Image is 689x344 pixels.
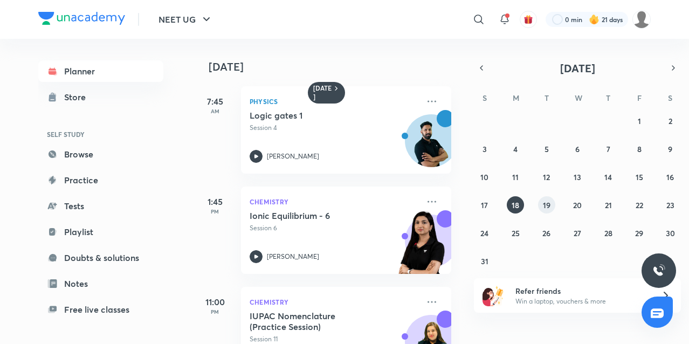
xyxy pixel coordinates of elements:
button: August 25, 2025 [507,224,524,242]
abbr: Saturday [668,93,672,103]
abbr: August 21, 2025 [605,200,612,210]
abbr: August 22, 2025 [636,200,643,210]
h6: SELF STUDY [38,125,163,143]
abbr: August 31, 2025 [481,256,488,266]
a: Store [38,86,163,108]
a: Free live classes [38,299,163,320]
button: August 24, 2025 [476,224,493,242]
a: Tests [38,195,163,217]
abbr: August 12, 2025 [543,172,550,182]
a: Company Logo [38,12,125,27]
abbr: August 29, 2025 [635,228,643,238]
p: Win a laptop, vouchers & more [515,297,648,306]
h5: 11:00 [194,295,237,308]
abbr: August 16, 2025 [666,172,674,182]
abbr: August 15, 2025 [636,172,643,182]
button: August 22, 2025 [631,196,648,214]
button: August 8, 2025 [631,140,648,157]
abbr: August 4, 2025 [513,144,518,154]
h6: Refer friends [515,285,648,297]
button: August 26, 2025 [538,224,555,242]
button: August 13, 2025 [569,168,586,185]
button: August 5, 2025 [538,140,555,157]
p: Physics [250,95,419,108]
button: August 20, 2025 [569,196,586,214]
img: unacademy [392,210,451,285]
abbr: August 3, 2025 [483,144,487,154]
h5: IUPAC Nomenclature (Practice Session) [250,311,384,332]
abbr: August 10, 2025 [480,172,488,182]
abbr: August 13, 2025 [574,172,581,182]
button: August 2, 2025 [662,112,679,129]
button: avatar [520,11,537,28]
abbr: Sunday [483,93,487,103]
p: Chemistry [250,195,419,208]
button: NEET UG [152,9,219,30]
button: August 17, 2025 [476,196,493,214]
abbr: August 25, 2025 [512,228,520,238]
abbr: August 20, 2025 [573,200,582,210]
h5: Logic gates 1 [250,110,384,121]
abbr: Wednesday [575,93,582,103]
abbr: August 2, 2025 [669,116,672,126]
img: Disha C [632,10,651,29]
button: August 23, 2025 [662,196,679,214]
abbr: August 6, 2025 [575,144,580,154]
button: August 4, 2025 [507,140,524,157]
abbr: August 9, 2025 [668,144,672,154]
p: AM [194,108,237,114]
button: August 9, 2025 [662,140,679,157]
button: [DATE] [489,60,666,75]
h5: Ionic Equilibrium - 6 [250,210,384,221]
img: ttu [652,264,665,277]
a: Notes [38,273,163,294]
button: August 16, 2025 [662,168,679,185]
abbr: Thursday [606,93,610,103]
img: Avatar [405,120,457,172]
abbr: August 5, 2025 [545,144,549,154]
button: August 3, 2025 [476,140,493,157]
button: August 27, 2025 [569,224,586,242]
abbr: August 30, 2025 [666,228,675,238]
a: Planner [38,60,163,82]
p: [PERSON_NAME] [267,252,319,262]
img: streak [589,14,600,25]
abbr: August 24, 2025 [480,228,488,238]
button: August 6, 2025 [569,140,586,157]
button: August 1, 2025 [631,112,648,129]
abbr: August 7, 2025 [607,144,610,154]
abbr: August 27, 2025 [574,228,581,238]
abbr: Monday [513,93,519,103]
p: [PERSON_NAME] [267,152,319,161]
button: August 7, 2025 [600,140,617,157]
p: Chemistry [250,295,419,308]
button: August 12, 2025 [538,168,555,185]
p: Session 6 [250,223,419,233]
a: Browse [38,143,163,165]
p: Session 4 [250,123,419,133]
abbr: August 28, 2025 [604,228,612,238]
button: August 10, 2025 [476,168,493,185]
h4: [DATE] [209,60,462,73]
abbr: Friday [637,93,642,103]
abbr: August 26, 2025 [542,228,550,238]
span: [DATE] [560,61,595,75]
h6: [DATE] [313,84,332,101]
div: Store [64,91,92,104]
img: referral [483,285,504,306]
abbr: August 17, 2025 [481,200,488,210]
abbr: August 8, 2025 [637,144,642,154]
abbr: August 23, 2025 [666,200,674,210]
button: August 30, 2025 [662,224,679,242]
a: Playlist [38,221,163,243]
abbr: August 11, 2025 [512,172,519,182]
button: August 31, 2025 [476,252,493,270]
p: Session 11 [250,334,419,344]
abbr: August 19, 2025 [543,200,550,210]
a: Practice [38,169,163,191]
button: August 28, 2025 [600,224,617,242]
button: August 19, 2025 [538,196,555,214]
h5: 7:45 [194,95,237,108]
button: August 15, 2025 [631,168,648,185]
button: August 11, 2025 [507,168,524,185]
